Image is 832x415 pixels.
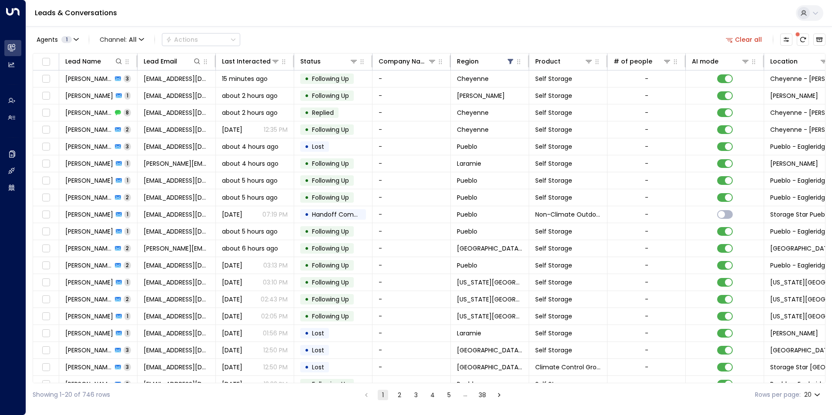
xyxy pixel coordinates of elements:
div: Lead Email [144,56,201,67]
div: • [305,207,309,222]
p: 12:50 PM [263,363,288,371]
button: Actions [162,33,240,46]
button: Go to next page [494,390,504,400]
span: Cheyenne [457,125,489,134]
span: Jtoria Tucker [65,380,112,388]
span: Fort Collins [457,363,523,371]
span: Agents [37,37,58,43]
span: Toggle select row [40,226,51,237]
span: Toggle select row [40,311,51,322]
span: Channel: [96,33,148,46]
span: Francisco Jaramillo [65,295,112,304]
div: Lead Email [144,56,177,67]
span: Toggle select row [40,328,51,339]
div: Lead Name [65,56,101,67]
div: Last Interacted [222,56,271,67]
span: angelachristine33@icloud.com [144,108,209,117]
td: - [372,240,451,257]
span: Yesterday [222,312,242,321]
div: • [305,190,309,205]
span: 2 [124,295,131,303]
span: Storage Star Pueblo [770,210,830,219]
span: 3 [124,363,131,371]
span: Yesterday [222,380,242,388]
span: about 5 hours ago [222,227,278,236]
button: Go to page 38 [477,390,488,400]
span: 2 [124,261,131,269]
span: Sheridan [457,91,505,100]
div: Product [535,56,593,67]
div: • [305,88,309,103]
span: Self Storage [535,295,572,304]
div: - [645,278,648,287]
span: Jaramillofrancisco1234@gmail.com [144,278,209,287]
span: Casey Carpenter [65,363,112,371]
span: Colten Saville [65,159,113,168]
span: Tashima Henderson [65,261,112,270]
span: Joshua Pentasuglia [65,329,113,338]
span: Self Storage [535,278,572,287]
span: Jaramillofrancisco1234@gmail.com [144,295,209,304]
div: Status [300,56,358,67]
p: 01:56 PM [263,329,288,338]
span: Toggle select row [40,124,51,135]
span: Following Up [312,227,349,236]
span: Self Storage [535,380,572,388]
span: 2 [124,126,131,133]
span: Laramie - Boswell [770,159,818,168]
div: - [645,346,648,355]
span: Self Storage [535,108,572,117]
span: 1 [124,177,131,184]
div: • [305,105,309,120]
td: - [372,342,451,358]
span: 1 [124,228,131,235]
span: Katie Velasquez [65,244,112,253]
span: Yesterday [222,261,242,270]
span: about 5 hours ago [222,193,278,202]
span: Following Up [312,278,349,287]
td: - [372,274,451,291]
span: Pueblo [457,142,477,151]
div: • [305,258,309,273]
span: Self Storage [535,125,572,134]
span: Self Storage [535,91,572,100]
div: - [645,261,648,270]
span: Self Storage [535,159,572,168]
span: Pueblo [457,261,477,270]
div: Lead Name [65,56,123,67]
div: - [645,244,648,253]
span: Following Up [312,176,349,185]
div: Showing 1-20 of 746 rows [33,390,110,399]
span: Toggle select row [40,345,51,356]
div: Location [770,56,828,67]
div: - [645,91,648,100]
span: 1 [124,160,131,167]
span: Self Storage [535,329,572,338]
span: 1 [124,211,131,218]
span: Christina Chavez [65,193,112,202]
div: Region [457,56,479,67]
span: Toggle select row [40,243,51,254]
div: • [305,122,309,137]
span: shana.jones@hotmail.com [144,244,209,253]
div: • [305,173,309,188]
span: about 4 hours ago [222,159,278,168]
div: - [645,210,648,219]
span: Laramie [457,159,481,168]
div: 20 [804,388,822,401]
span: Self Storage [535,142,572,151]
span: Lost [312,142,324,151]
span: Melissa Aragon [65,74,112,83]
span: Toggle select row [40,158,51,169]
span: 1 [61,36,72,43]
button: Archived Leads [813,33,825,46]
span: 3 [124,346,131,354]
span: Self Storage [535,261,572,270]
span: Francisco Jaramillo [65,278,113,287]
span: Jun 12, 2025 [222,363,242,371]
span: seecynt@gmail.com [144,176,209,185]
span: Pueblo - Eagleridge [770,227,829,236]
span: Toggle select row [40,260,51,271]
span: whomustgues77@gmail.com [144,312,209,321]
p: 03:10 PM [263,278,288,287]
